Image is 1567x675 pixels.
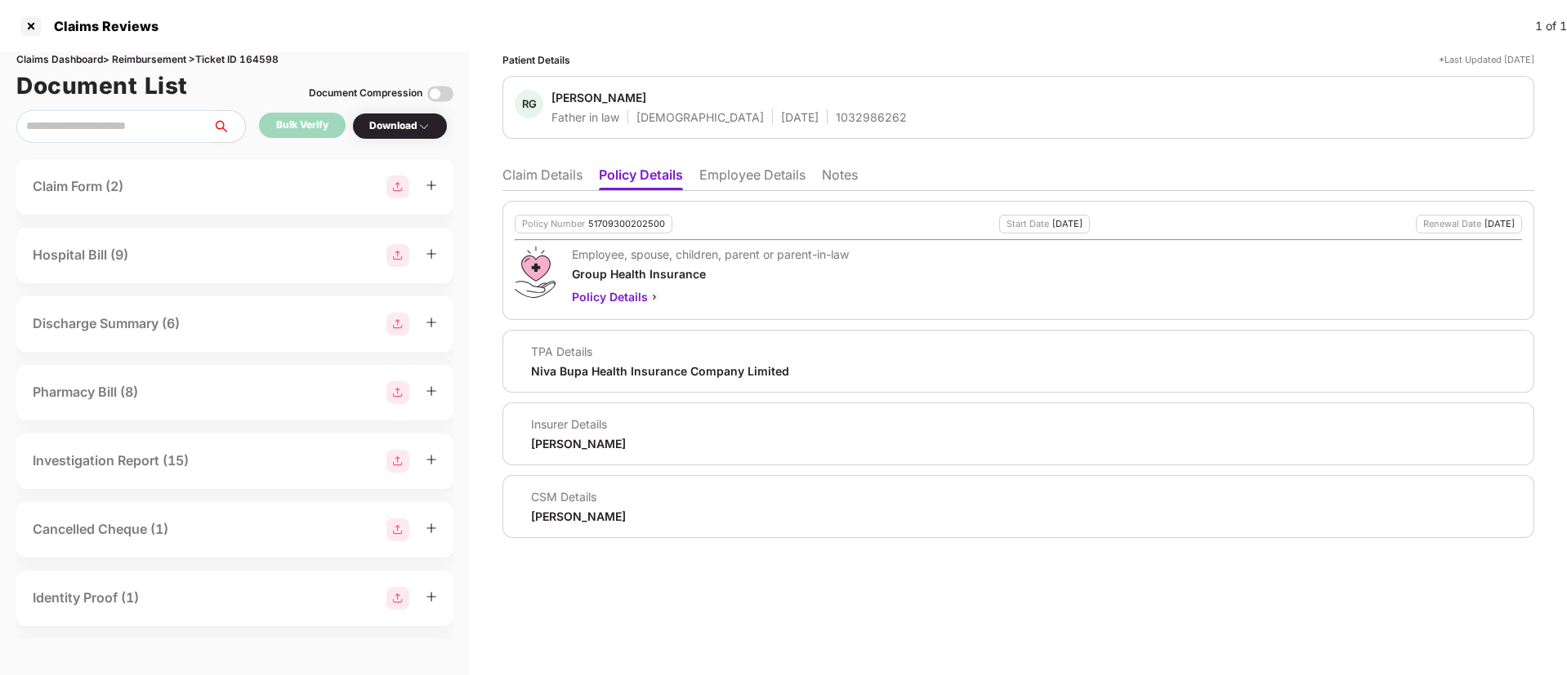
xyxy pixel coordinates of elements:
div: Hospital Bill (9) [33,245,128,265]
li: Notes [822,167,858,190]
div: 1 of 1 [1535,17,1567,35]
div: Claims Reviews [44,18,158,34]
div: Document Compression [309,86,422,101]
span: plus [426,180,437,191]
div: Renewal Date [1423,219,1481,229]
div: Investigation Report (15) [33,451,189,471]
div: 51709300202500 [588,219,665,229]
div: Insurer Details [531,416,626,432]
div: Policy Details [572,288,849,306]
img: svg+xml;base64,PHN2ZyBpZD0iRHJvcGRvd24tMzJ4MzIiIHhtbG5zPSJodHRwOi8vd3d3LnczLm9yZy8yMDAwL3N2ZyIgd2... [417,120,431,133]
div: Pharmacy Bill (8) [33,382,138,402]
div: Claims Dashboard > Reimbursement > Ticket ID 164598 [16,52,453,68]
div: Identity Proof (1) [33,588,139,608]
div: RG [515,90,543,118]
span: search [212,120,245,133]
img: svg+xml;base64,PHN2ZyBpZD0iR3JvdXBfMjg4MTMiIGRhdGEtbmFtZT0iR3JvdXAgMjg4MTMiIHhtbG5zPSJodHRwOi8vd3... [386,450,409,473]
div: [PERSON_NAME] [531,508,626,524]
img: svg+xml;base64,PHN2ZyBpZD0iVG9nZ2xlLTMyeDMyIiB4bWxucz0iaHR0cDovL3d3dy53My5vcmcvMjAwMC9zdmciIHdpZH... [427,81,453,107]
div: 1032986262 [836,109,907,125]
span: plus [426,385,437,397]
div: [DATE] [1052,219,1083,229]
img: svg+xml;base64,PHN2ZyBpZD0iR3JvdXBfMjg4MTMiIGRhdGEtbmFtZT0iR3JvdXAgMjg4MTMiIHhtbG5zPSJodHRwOi8vd3... [386,587,409,610]
div: Claim Form (2) [33,176,123,197]
div: [DEMOGRAPHIC_DATA] [636,109,764,125]
button: search [212,110,246,143]
div: Patient Details [502,52,570,68]
div: Niva Bupa Health Insurance Company Limited [531,363,789,379]
div: Cancelled Cheque (1) [33,519,168,540]
span: plus [426,522,437,534]
div: Group Health Insurance [572,266,849,282]
div: Father in law [551,109,619,125]
div: Start Date [1007,219,1049,229]
div: [PERSON_NAME] [531,436,626,451]
div: Discharge Summary (6) [33,313,180,334]
div: Employee, spouse, children, parent or parent-in-law [572,246,849,262]
div: *Last Updated [DATE] [1439,52,1534,68]
li: Policy Details [599,167,683,190]
div: [DATE] [781,109,819,125]
div: CSM Details [531,489,626,504]
img: svg+xml;base64,PHN2ZyB4bWxucz0iaHR0cDovL3d3dy53My5vcmcvMjAwMC9zdmciIHdpZHRoPSI0OS4zMiIgaGVpZ2h0PS... [515,246,555,298]
img: svg+xml;base64,PHN2ZyBpZD0iR3JvdXBfMjg4MTMiIGRhdGEtbmFtZT0iR3JvdXAgMjg4MTMiIHhtbG5zPSJodHRwOi8vd3... [386,175,409,198]
img: svg+xml;base64,PHN2ZyBpZD0iR3JvdXBfMjg4MTMiIGRhdGEtbmFtZT0iR3JvdXAgMjg4MTMiIHhtbG5zPSJodHRwOi8vd3... [386,313,409,335]
div: Download [369,118,431,134]
h1: Document List [16,68,188,104]
li: Claim Details [502,167,583,190]
div: Policy Number [522,219,585,229]
div: [DATE] [1484,219,1515,229]
img: svg+xml;base64,PHN2ZyBpZD0iQmFjay0yMHgyMCIgeG1sbnM9Imh0dHA6Ly93d3cudzMub3JnLzIwMDAvc3ZnIiB3aWR0aD... [648,291,661,304]
span: plus [426,248,437,260]
span: plus [426,591,437,602]
li: Employee Details [699,167,806,190]
img: svg+xml;base64,PHN2ZyBpZD0iR3JvdXBfMjg4MTMiIGRhdGEtbmFtZT0iR3JvdXAgMjg4MTMiIHhtbG5zPSJodHRwOi8vd3... [386,244,409,267]
div: Bulk Verify [276,118,328,133]
span: plus [426,454,437,465]
img: svg+xml;base64,PHN2ZyBpZD0iR3JvdXBfMjg4MTMiIGRhdGEtbmFtZT0iR3JvdXAgMjg4MTMiIHhtbG5zPSJodHRwOi8vd3... [386,518,409,541]
img: svg+xml;base64,PHN2ZyBpZD0iR3JvdXBfMjg4MTMiIGRhdGEtbmFtZT0iR3JvdXAgMjg4MTMiIHhtbG5zPSJodHRwOi8vd3... [386,381,409,404]
div: TPA Details [531,344,789,359]
span: plus [426,317,437,328]
div: [PERSON_NAME] [551,90,646,105]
